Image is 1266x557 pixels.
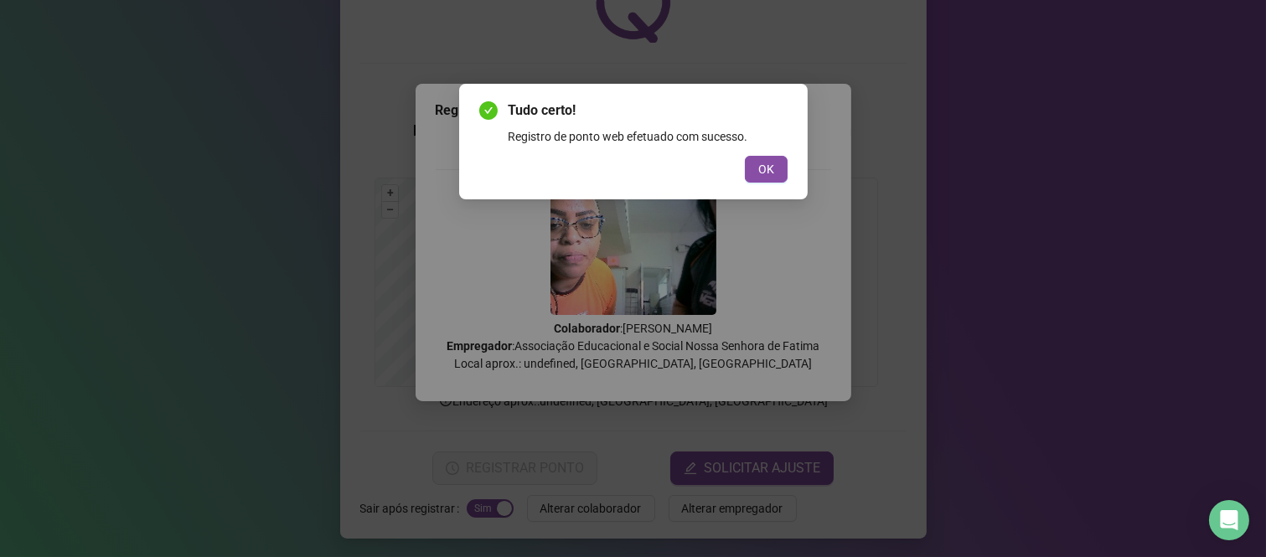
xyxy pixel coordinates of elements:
div: Open Intercom Messenger [1209,500,1249,540]
div: Registro de ponto web efetuado com sucesso. [508,127,788,146]
span: check-circle [479,101,498,120]
span: OK [758,160,774,178]
button: OK [745,156,788,183]
span: Tudo certo! [508,101,788,121]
